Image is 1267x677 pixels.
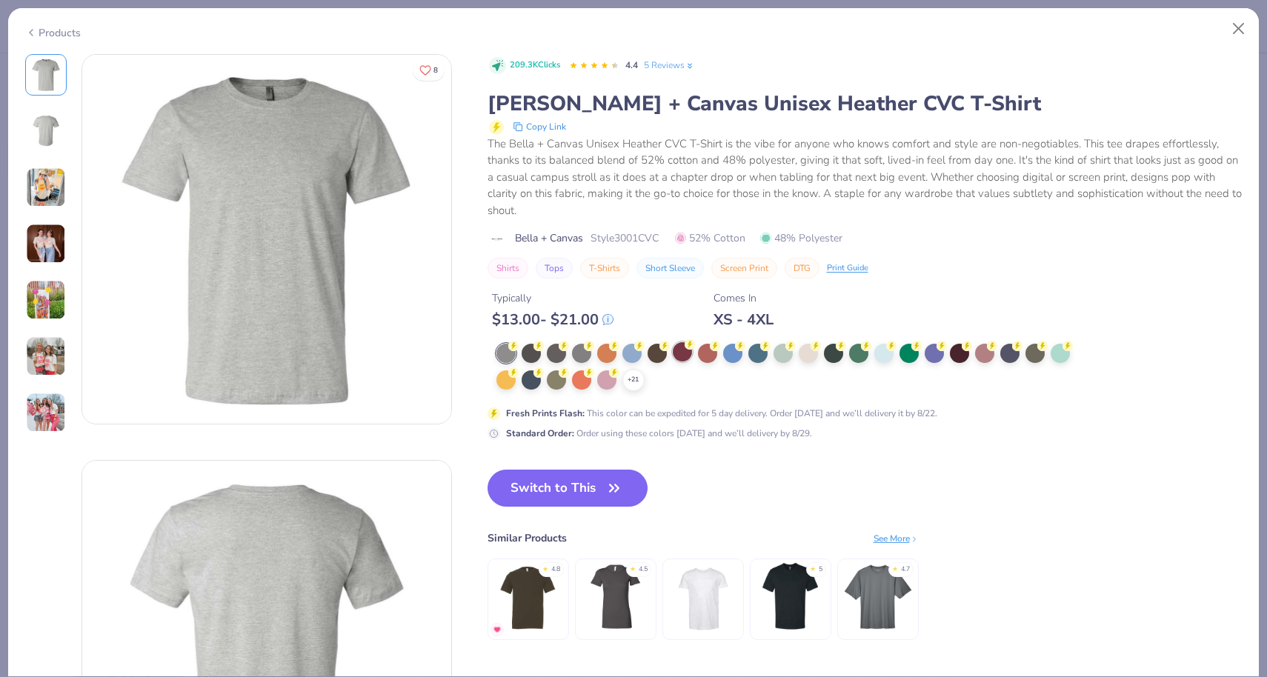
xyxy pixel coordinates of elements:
span: Style 3001CVC [591,230,659,246]
img: Front [82,55,451,424]
div: ★ [892,564,898,570]
img: brand logo [488,233,508,245]
div: 4.7 [901,564,910,575]
div: This color can be expedited for 5 day delivery. Order [DATE] and we’ll delivery it by 8/22. [506,407,937,420]
a: 5 Reviews [644,59,695,72]
div: ★ [630,564,636,570]
span: 209.3K Clicks [510,59,560,72]
button: Switch to This [488,470,648,507]
div: Print Guide [827,262,868,275]
div: 4.4 Stars [569,54,619,78]
img: User generated content [26,224,66,264]
div: Similar Products [488,530,567,546]
img: User generated content [26,280,66,320]
img: Bella + Canvas Ladies' The Favorite T-Shirt [580,561,651,632]
span: + 21 [628,375,639,385]
img: Next Level Men's CVC Crew [755,561,825,632]
div: XS - 4XL [714,310,774,329]
span: 4.4 [625,59,638,71]
div: 5 [819,564,822,575]
div: Typically [492,290,613,306]
img: User generated content [26,336,66,376]
img: Bella + Canvas Unisex Jersey Short-Sleeve T-Shirt [493,561,563,632]
div: 4.8 [551,564,560,575]
img: Back [28,113,64,149]
div: Comes In [714,290,774,306]
img: MostFav.gif [493,625,502,634]
span: Bella + Canvas [515,230,583,246]
img: Bella + Canvas Youth Jersey T-Shirt [668,561,738,632]
div: See More [874,532,919,545]
span: 52% Cotton [675,230,745,246]
strong: Fresh Prints Flash : [506,407,585,419]
button: Like [413,59,445,81]
button: T-Shirts [580,258,629,279]
img: Team 365 Men's Zone Performance T-Shirt [842,561,913,632]
button: Screen Print [711,258,777,279]
div: Order using these colors [DATE] and we’ll delivery by 8/29. [506,427,812,440]
div: ★ [542,564,548,570]
button: copy to clipboard [508,118,571,136]
div: 4.5 [639,564,648,575]
div: ★ [810,564,816,570]
div: Products [25,25,81,41]
img: User generated content [26,393,66,433]
span: 48% Polyester [760,230,842,246]
strong: Standard Order : [506,427,574,439]
div: The Bella + Canvas Unisex Heather CVC T-Shirt is the vibe for anyone who knows comfort and style ... [488,136,1243,219]
div: [PERSON_NAME] + Canvas Unisex Heather CVC T-Shirt [488,90,1243,118]
button: Short Sleeve [636,258,704,279]
span: 8 [433,67,438,74]
button: Tops [536,258,573,279]
button: Close [1225,15,1253,43]
button: DTG [785,258,819,279]
img: Front [28,57,64,93]
button: Shirts [488,258,528,279]
div: $ 13.00 - $ 21.00 [492,310,613,329]
img: User generated content [26,167,66,207]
